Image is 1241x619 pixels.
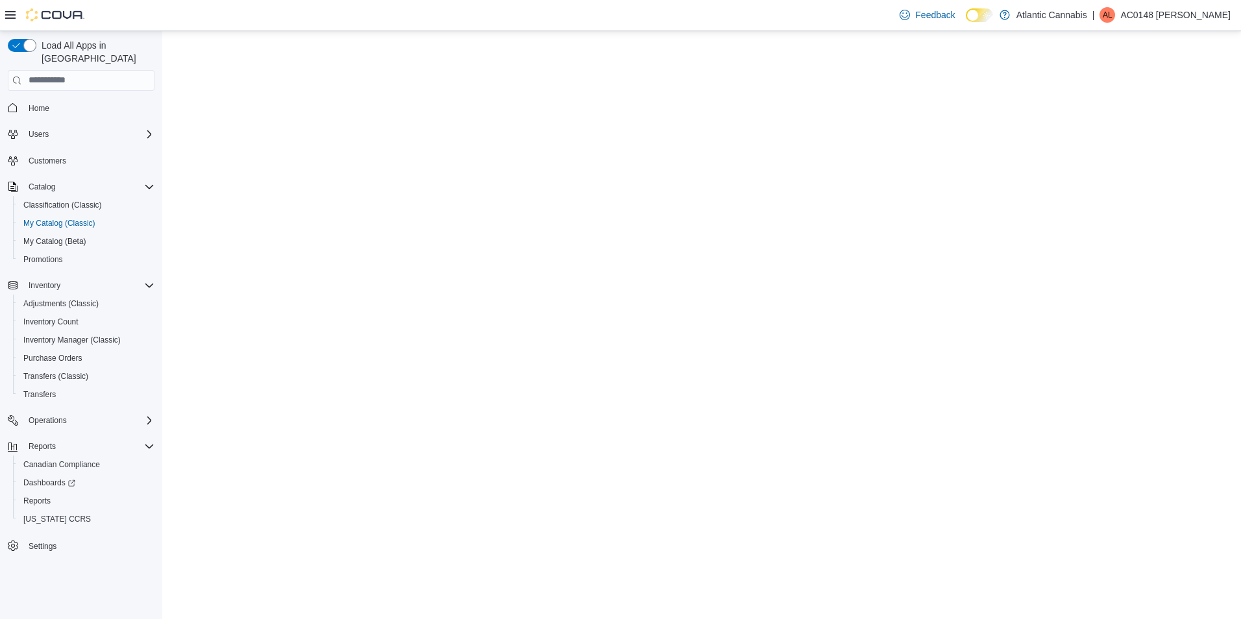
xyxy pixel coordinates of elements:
button: Customers [3,151,160,170]
div: AC0148 Lilly Jordan [1100,7,1115,23]
span: Adjustments (Classic) [18,296,154,311]
span: Inventory Manager (Classic) [18,332,154,348]
span: Reports [23,439,154,454]
button: Reports [3,437,160,455]
a: Reports [18,493,56,509]
span: Users [29,129,49,140]
a: Home [23,101,55,116]
span: Inventory Manager (Classic) [23,335,121,345]
button: Catalog [3,178,160,196]
a: Canadian Compliance [18,457,105,472]
span: My Catalog (Classic) [18,215,154,231]
span: Catalog [29,182,55,192]
span: Canadian Compliance [18,457,154,472]
span: Home [23,100,154,116]
nav: Complex example [8,93,154,589]
button: My Catalog (Classic) [13,214,160,232]
a: Settings [23,539,62,554]
button: Classification (Classic) [13,196,160,214]
span: Reports [18,493,154,509]
span: Operations [29,415,67,426]
span: Catalog [23,179,154,195]
button: My Catalog (Beta) [13,232,160,250]
span: Dashboards [18,475,154,491]
span: Promotions [23,254,63,265]
span: Reports [23,496,51,506]
p: | [1092,7,1095,23]
span: Transfers (Classic) [18,369,154,384]
span: Home [29,103,49,114]
span: Customers [23,152,154,169]
span: Purchase Orders [18,350,154,366]
span: Classification (Classic) [18,197,154,213]
span: Canadian Compliance [23,459,100,470]
span: Transfers [18,387,154,402]
span: Inventory Count [18,314,154,330]
span: Inventory [23,278,154,293]
a: Inventory Count [18,314,84,330]
a: Dashboards [18,475,80,491]
span: Reports [29,441,56,452]
button: Adjustments (Classic) [13,295,160,313]
button: Operations [3,411,160,430]
span: Dashboards [23,478,75,488]
span: My Catalog (Beta) [23,236,86,247]
span: Dark Mode [966,22,966,23]
span: Classification (Classic) [23,200,102,210]
input: Dark Mode [966,8,993,22]
button: Inventory Count [13,313,160,331]
a: Transfers (Classic) [18,369,93,384]
button: Home [3,99,160,117]
button: Transfers (Classic) [13,367,160,385]
button: Transfers [13,385,160,404]
a: Transfers [18,387,61,402]
a: Adjustments (Classic) [18,296,104,311]
span: Purchase Orders [23,353,82,363]
span: Inventory [29,280,60,291]
span: Adjustments (Classic) [23,298,99,309]
button: Canadian Compliance [13,455,160,474]
button: Purchase Orders [13,349,160,367]
a: My Catalog (Classic) [18,215,101,231]
span: Settings [23,537,154,553]
img: Cova [26,8,84,21]
a: Feedback [894,2,960,28]
button: Reports [13,492,160,510]
span: My Catalog (Beta) [18,234,154,249]
p: AC0148 [PERSON_NAME] [1120,7,1231,23]
button: Settings [3,536,160,555]
span: [US_STATE] CCRS [23,514,91,524]
a: Inventory Manager (Classic) [18,332,126,348]
span: Transfers [23,389,56,400]
p: Atlantic Cannabis [1016,7,1087,23]
span: Users [23,127,154,142]
button: Users [23,127,54,142]
span: Feedback [915,8,955,21]
span: Inventory Count [23,317,79,327]
span: AL [1103,7,1112,23]
button: Inventory [23,278,66,293]
a: My Catalog (Beta) [18,234,92,249]
a: Dashboards [13,474,160,492]
a: Purchase Orders [18,350,88,366]
button: Operations [23,413,72,428]
span: Transfers (Classic) [23,371,88,382]
a: Classification (Classic) [18,197,107,213]
button: Promotions [13,250,160,269]
span: Promotions [18,252,154,267]
a: Customers [23,153,71,169]
span: Settings [29,541,56,552]
a: [US_STATE] CCRS [18,511,96,527]
span: My Catalog (Classic) [23,218,95,228]
span: Load All Apps in [GEOGRAPHIC_DATA] [36,39,154,65]
a: Promotions [18,252,68,267]
button: Inventory Manager (Classic) [13,331,160,349]
button: Inventory [3,276,160,295]
button: Reports [23,439,61,454]
button: Catalog [23,179,60,195]
span: Operations [23,413,154,428]
span: Washington CCRS [18,511,154,527]
button: [US_STATE] CCRS [13,510,160,528]
span: Customers [29,156,66,166]
button: Users [3,125,160,143]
